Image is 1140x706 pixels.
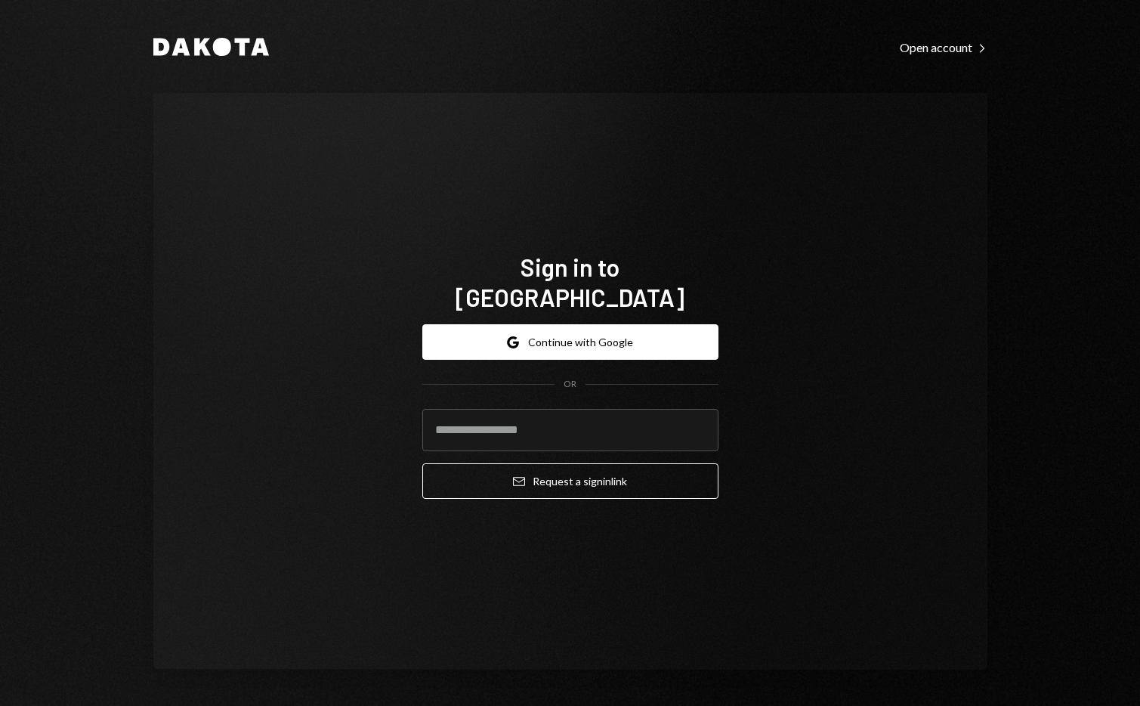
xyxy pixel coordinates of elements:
div: OR [564,378,576,391]
h1: Sign in to [GEOGRAPHIC_DATA] [422,252,718,312]
a: Open account [900,39,987,55]
button: Request a signinlink [422,463,718,499]
button: Continue with Google [422,324,718,360]
div: Open account [900,40,987,55]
